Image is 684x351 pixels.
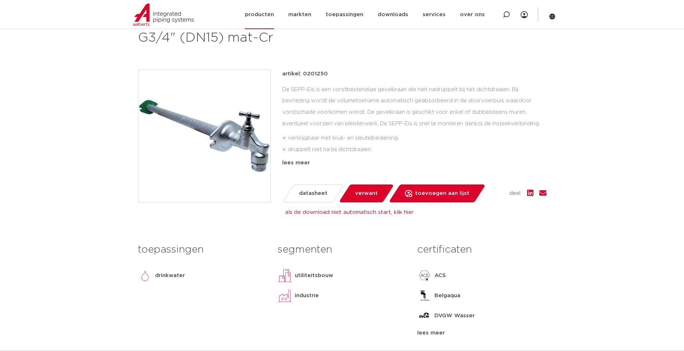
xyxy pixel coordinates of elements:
[288,132,546,144] li: verkrijgbaar met kruk- en sleutelbediening.
[295,291,319,300] p: industrie
[417,243,546,257] h3: certificaten
[417,329,546,337] div: lees meer
[295,271,333,280] p: utiliteitsbouw
[138,268,152,283] img: drinkwater
[282,184,344,202] a: datasheet
[278,289,292,303] img: industrie
[288,144,546,155] li: druppelt niet na bij dichtdraaien
[417,268,432,283] img: ACS
[299,188,327,199] span: datasheet
[434,271,446,280] p: ACS
[155,271,185,280] p: drinkwater
[415,188,469,199] span: toevoegen aan lijst
[338,184,394,202] a: verwant
[278,243,406,257] h3: segmenten
[282,70,328,78] p: artikel: 0201250
[285,210,414,215] a: als de download niet automatisch start, klik hier
[509,189,521,198] span: deel:
[417,289,432,303] img: Belgaqua
[288,155,546,167] li: eenvoudige en snelle montage dankzij insteekverbinding
[278,268,292,283] img: utiliteitsbouw
[138,70,270,202] img: Product Image for Seppelfricke SEPP-Eis vorstbestendige gevelkraan krukbediening MM R1/2" x G3/4"...
[355,188,378,199] span: verwant
[434,312,475,320] p: DVGW Wasser
[434,291,460,300] p: Belgaqua
[282,159,546,167] div: lees meer
[138,243,267,257] h3: toepassingen
[417,309,432,323] img: DVGW Wasser
[282,84,546,156] div: De SEPP-Eis is een vorstbestendige gevelkraan die niet nadruppelt bij het dichtdraaien. Bij bevri...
